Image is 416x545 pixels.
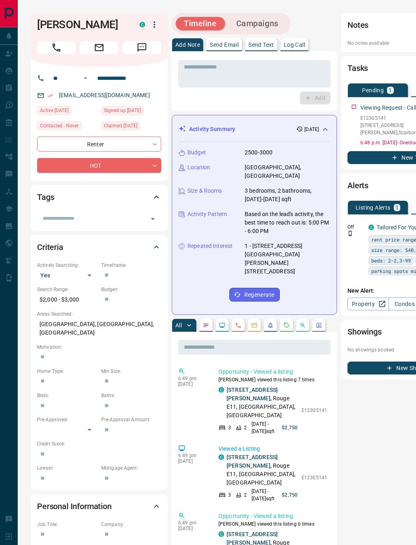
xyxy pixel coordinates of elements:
[187,210,227,218] p: Activity Pattern
[147,213,158,225] button: Open
[81,73,90,83] button: Open
[244,491,247,499] p: 2
[218,376,327,383] p: [PERSON_NAME] viewed this listing 7 times
[101,464,161,472] p: Mortgage Agent:
[218,520,327,528] p: [PERSON_NAME] viewed this listing 6 times
[368,225,374,230] div: condos.ca
[227,454,278,469] a: [STREET_ADDRESS][PERSON_NAME]
[228,17,287,30] button: Campaigns
[282,491,297,499] p: $2,750
[282,424,297,431] p: $2,750
[245,242,330,276] p: 1 - [STREET_ADDRESS][GEOGRAPHIC_DATA][PERSON_NAME][STREET_ADDRESS]
[347,223,364,231] p: Off
[37,41,76,54] span: Call
[218,531,224,537] div: condos.ca
[37,191,54,204] h2: Tags
[37,18,127,31] h1: [PERSON_NAME]
[245,148,272,157] p: 2500-3000
[187,242,233,250] p: Repeated Interest
[37,500,112,513] h2: Personal Information
[101,368,161,375] p: Min Size:
[37,187,161,207] div: Tags
[302,474,327,481] p: E12305141
[179,122,330,137] div: Activity Summary[DATE]
[218,512,327,520] p: Opportunity - Viewed a listing
[347,325,382,338] h2: Showings
[37,416,97,423] p: Pre-Approved:
[267,322,274,329] svg: Listing Alerts
[101,106,161,117] div: Mon Aug 11 2025
[59,92,150,98] a: [EMAIL_ADDRESS][DOMAIN_NAME]
[175,322,182,328] p: All
[37,392,97,399] p: Beds:
[218,368,327,376] p: Opportunity - Viewed a listing
[347,62,368,75] h2: Tasks
[37,262,97,269] p: Actively Searching:
[244,424,247,431] p: 2
[218,454,224,460] div: condos.ca
[235,322,241,329] svg: Calls
[37,343,161,351] p: Motivation:
[218,445,327,453] p: Viewed a Listing
[251,322,258,329] svg: Emails
[300,322,306,329] svg: Opportunities
[347,231,353,236] svg: Push Notification Only
[37,521,97,528] p: Job Title:
[228,424,231,431] p: 3
[176,17,225,30] button: Timeline
[362,87,384,93] p: Pending
[37,269,97,282] div: Yes
[37,368,97,375] p: Home Type:
[227,453,297,487] p: , Rouge E11, [GEOGRAPHIC_DATA], [GEOGRAPHIC_DATA]
[347,179,368,192] h2: Alerts
[229,288,280,302] button: Regenerate
[245,210,330,235] p: Based on the lead's activity, the best time to reach out is: 5:00 PM - 6:00 PM
[245,187,330,204] p: 3 bedrooms, 2 bathrooms, [DATE]-[DATE] sqft
[187,187,222,195] p: Size & Rooms
[347,297,389,310] a: Property
[228,491,231,499] p: 3
[175,42,200,48] p: Add Note
[37,440,161,447] p: Credit Score:
[248,42,274,48] p: Send Text
[37,106,97,117] div: Thu Aug 14 2025
[252,420,277,435] p: [DATE] - [DATE] sqft
[101,416,161,423] p: Pre-Approval Amount:
[252,488,277,502] p: [DATE] - [DATE] sqft
[218,387,224,393] div: condos.ca
[189,125,235,133] p: Activity Summary
[37,497,161,516] div: Personal Information
[178,381,206,387] p: [DATE]
[203,322,209,329] svg: Notes
[37,158,161,173] div: HOT
[283,322,290,329] svg: Requests
[37,318,161,339] p: [GEOGRAPHIC_DATA], [GEOGRAPHIC_DATA], [GEOGRAPHIC_DATA]
[40,122,79,130] span: Contacted - Never
[40,106,69,114] span: Active [DATE]
[178,453,206,458] p: 6:49 pm
[245,163,330,180] p: [GEOGRAPHIC_DATA], [GEOGRAPHIC_DATA]
[101,392,161,399] p: Baths:
[227,386,297,420] p: , Rouge E11, [GEOGRAPHIC_DATA], [GEOGRAPHIC_DATA]
[178,526,206,531] p: [DATE]
[395,205,399,210] p: 1
[101,121,161,133] div: Tue Aug 12 2025
[219,322,225,329] svg: Lead Browsing Activity
[284,42,305,48] p: Log Call
[80,41,119,54] span: Email
[302,407,327,414] p: E12305141
[178,458,206,464] p: [DATE]
[37,464,97,472] p: Lawyer:
[104,122,137,130] span: Claimed [DATE]
[104,106,141,114] span: Signed up [DATE]
[37,137,161,152] div: Renter
[101,521,161,528] p: Company:
[187,163,210,172] p: Location
[37,286,97,293] p: Search Range:
[347,19,368,31] h2: Notes
[356,205,391,210] p: Listing Alerts
[101,262,161,269] p: Timeframe:
[37,241,63,254] h2: Criteria
[371,256,411,264] span: beds: 2-2,3-99
[304,126,319,133] p: [DATE]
